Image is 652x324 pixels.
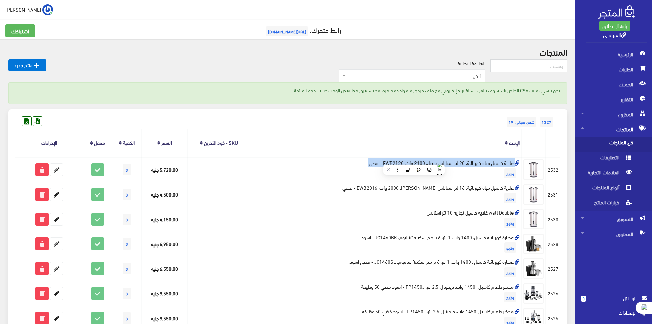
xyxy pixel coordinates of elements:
[504,292,516,302] span: رفايع
[161,138,172,147] a: السعر
[581,294,647,309] a: 0 الرسائل
[15,129,83,157] th: الإجراءات
[8,59,46,71] a: منتج جديد
[123,238,131,250] span: 3
[575,137,652,152] a: كل المنتجات
[586,309,636,317] span: اﻹعدادات
[581,211,647,226] span: التسويق
[575,152,652,167] a: التصنيفات
[123,263,131,274] span: 3
[123,214,131,225] span: 3
[264,23,341,36] a: رابط متجرك:[URL][DOMAIN_NAME]
[458,59,485,67] label: العلامة التجارية
[575,62,652,77] a: الطلبات
[575,182,652,197] a: أنواع المنتجات
[599,21,630,31] a: باقة الإنطلاق
[523,258,544,279] img: aasar-khrbayy-1400-oat-1-ltr-6-bramg-skyn-tytanyom-jc1460sl-fdy-asod.jpg
[581,226,647,241] span: المحتوى
[204,138,238,147] a: SKU - كود التخزين
[8,48,567,56] h2: المنتجات
[581,197,633,211] span: خيارات المنتج
[504,242,516,253] span: رفايع
[575,92,652,107] a: التقارير
[581,77,647,92] span: العملاء
[504,193,516,203] span: رفايع
[250,182,522,207] td: غلاية كاسيل مياه كهربائية، 16 لتر، ستانلس [PERSON_NAME]، 2000 وات، EWB2016 - فضي
[581,167,633,182] span: العلامات التجارية
[142,207,188,232] td: 4,150.00 جنيه
[509,138,520,147] a: الإسم
[575,226,652,241] a: المحتوى
[142,157,188,182] td: 5,720.00 جنيه
[546,207,560,232] td: 2530
[581,122,647,137] span: المنتجات
[540,117,553,127] span: 1327
[575,197,652,211] a: خيارات المنتج
[603,30,626,39] a: القهوجي
[33,61,41,69] i: 
[142,182,188,207] td: 4,500.00 جنيه
[490,59,567,72] input: بحث...
[5,4,53,15] a: ... [PERSON_NAME]
[507,117,536,127] span: شحن مجاني: 19
[546,256,560,281] td: 2527
[591,294,636,302] span: الرسائل
[581,182,633,197] span: أنواع المنتجات
[250,207,522,232] td: wall Double غلایة كاسيل تجاریة 10 لتر استالس
[581,152,633,167] span: التصنيفات
[575,47,652,62] a: الرئيسية
[250,232,522,256] td: عصارة كهربائية كاسيل، 1400 وات، 1 لتر، 6 برامج، سكينة تيتانيوم، JC1460BK - اسود
[94,138,105,147] a: مفعل
[504,218,516,228] span: رفايع
[504,168,516,178] span: رفايع
[142,281,188,306] td: 9,550.00 جنيه
[347,72,481,79] span: الكل
[523,184,544,205] img: ghlay-myah-khrbayy-16-ltr-stanls-styl-2000-oat-ewb2016-fdy.jpg
[575,77,652,92] a: العملاء
[575,122,652,137] a: المنتجات
[546,157,560,182] td: 2532
[581,47,647,62] span: الرئيسية
[546,281,560,306] td: 2526
[581,62,647,77] span: الطلبات
[523,283,544,304] img: mhdr-taaam-1450-oat-dygytal-25-ltr-fp1450j-asod-fdy-50-othyf.jpg
[42,4,53,15] img: ...
[581,137,633,152] span: كل المنتجات
[123,312,131,324] span: 3
[575,107,652,122] a: المخزون
[581,309,647,320] a: اﻹعدادات
[546,182,560,207] td: 2531
[8,277,34,303] iframe: Drift Widget Chat Controller
[523,209,544,229] img: wall-double-ghlay-tgary-10-ltr-astals.jpg
[142,232,188,256] td: 6,950.00 جنيه
[123,164,131,175] span: 3
[504,267,516,277] span: رفايع
[581,92,647,107] span: التقارير
[123,288,131,299] span: 3
[266,26,308,36] span: [URL][DOMAIN_NAME]
[581,107,647,122] span: المخزون
[250,256,522,281] td: عصارة كهربائية كاسيل ، 1400 وات، 1 لتر، 6 برامج، سكينة تيتانيوم، JC1460SL - فضي اسود
[250,157,522,182] td: غلاية كاسيل مياه كهربائية، 20 لتر، ستانلس ستيل، 2100 وات، EWB2120 - فضي
[5,5,41,14] span: [PERSON_NAME]
[575,167,652,182] a: العلامات التجارية
[523,159,544,180] img: ghlay-myah-khrbayy-20-ltr-stanls-styl-2100-oat-ewb2120-fdy.jpg
[123,189,131,200] span: 3
[123,138,135,147] a: الكمية
[523,234,544,254] img: aasar-khrbayy-1400-oat-1-ltr-6-bramg-skyn-tytanyom-jc1460bk-asod.jpg
[546,232,560,256] td: 2528
[15,87,560,94] p: نحن ننشيء ملف CSV الخاص بك. سوف تتلقى رسالة بريد إلكتروني مع ملف مرفق مرة واحدة جاهزة. قد يستغرق ...
[250,281,522,306] td: محضر طعام كاسيل ، 1450 وات، ديجيتال، 2.5 لتر، FP1450J - اسود فضي 50 وظيفة
[5,24,35,37] a: اشتراكك
[142,256,188,281] td: 6,550.00 جنيه
[581,296,586,302] span: 0
[339,69,485,82] span: الكل
[598,5,635,19] img: .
